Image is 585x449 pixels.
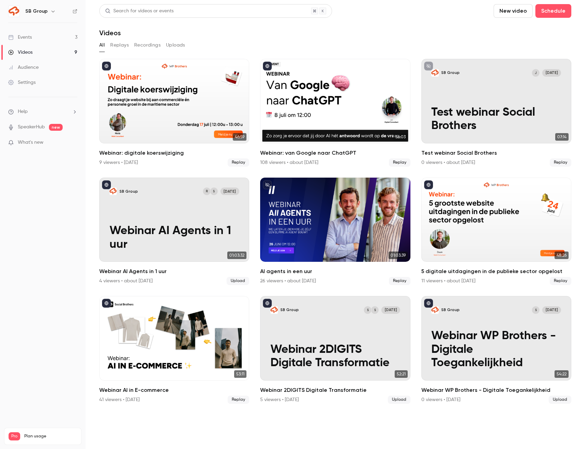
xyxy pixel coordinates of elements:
button: Replays [110,40,129,51]
li: Webinar WP Brothers - Digitale Toegankelijkheid [421,296,571,404]
a: 56:03Webinar: van Google naar ChatGPT108 viewers • about [DATE]Replay [260,59,410,167]
button: Recordings [134,40,161,51]
div: Videos [8,49,33,56]
button: published [263,299,272,308]
span: 53:11 [234,370,246,378]
span: Pro [9,432,20,440]
h2: Webinar 2DIGITS Digitale Transformatie [260,386,410,394]
span: Replay [228,158,249,167]
span: 01:03:32 [227,252,246,259]
h2: Webinar WP Brothers - Digitale Toegankelijkheid [421,386,571,394]
button: Uploads [166,40,185,51]
span: new [49,124,63,131]
div: Search for videos or events [105,8,174,15]
span: 07:14 [555,133,569,141]
span: Help [18,108,28,115]
iframe: Noticeable Trigger [69,140,77,146]
span: Upload [549,396,571,404]
div: R [203,187,211,195]
img: Webinar AI Agents in 1 uur [110,188,117,195]
a: 48:265 digitale uitdagingen in de publieke sector opgelost11 viewers • about [DATE]Replay [421,178,571,285]
img: Test webinar Social Brothers [431,69,439,77]
button: published [102,180,111,189]
li: 5 digitale uitdagingen in de publieke sector opgelost [421,178,571,285]
p: / 150 [65,440,77,447]
span: 46:59 [233,133,246,141]
span: Plan usage [24,434,77,439]
span: 54:22 [555,370,569,378]
h2: AI agents in een uur [260,267,410,275]
h6: SB Group [25,8,48,15]
span: [DATE] [381,306,400,314]
li: Webinar 2DIGITS Digitale Transformatie [260,296,410,404]
div: 0 viewers • [DATE] [421,396,460,403]
p: SB Group [119,189,138,194]
div: S [210,187,218,195]
div: 11 viewers • about [DATE] [421,278,475,284]
div: Audience [8,64,39,71]
span: Replay [389,158,410,167]
span: What's new [18,139,43,146]
img: Webinar 2DIGITS Digitale Transformatie [270,306,278,314]
li: AI agents in een uur [260,178,410,285]
li: help-dropdown-opener [8,108,77,115]
a: Test webinar Social BrothersSB GroupJ[DATE]Test webinar Social Brothers07:14Test webinar Social B... [421,59,571,167]
span: 56:03 [393,133,408,141]
span: Replay [550,158,571,167]
span: [DATE] [542,306,561,314]
button: published [102,299,111,308]
span: [DATE] [542,69,561,77]
ul: Videos [99,59,571,404]
a: Webinar 2DIGITS Digitale TransformatieSB GroupSS[DATE]Webinar 2DIGITS Digitale Transformatie52:21... [260,296,410,404]
button: New video [494,4,533,18]
button: published [424,180,433,189]
button: published [424,299,433,308]
div: 26 viewers • about [DATE] [260,278,316,284]
span: Replay [550,277,571,285]
section: Videos [99,4,571,445]
div: 4 viewers • about [DATE] [99,278,153,284]
div: 9 viewers • [DATE] [99,159,138,166]
h2: Webinar: van Google naar ChatGPT [260,149,410,157]
div: 0 viewers • about [DATE] [421,159,475,166]
button: published [102,62,111,70]
div: 41 viewers • [DATE] [99,396,140,403]
p: SB Group [441,70,460,75]
div: S [532,306,540,314]
span: Upload [388,396,410,404]
h2: Webinar AI Agents in 1 uur [99,267,249,275]
button: unpublished [263,180,272,189]
button: unpublished [424,62,433,70]
p: Webinar AI Agents in 1 uur [110,224,239,252]
p: SB Group [441,307,460,312]
li: Webinar: digitale koerswijziging [99,59,249,167]
p: Webinar WP Brothers - Digitale Toegankelijkheid [431,330,561,370]
p: Webinar 2DIGITS Digitale Transformatie [270,343,400,370]
div: S [371,306,379,314]
h1: Videos [99,29,121,37]
a: SpeakerHub [18,124,45,131]
li: Webinar: van Google naar ChatGPT [260,59,410,167]
div: Events [8,34,32,41]
button: published [263,62,272,70]
span: Replay [228,396,249,404]
p: SB Group [280,307,299,312]
div: 108 viewers • about [DATE] [260,159,318,166]
h2: Test webinar Social Brothers [421,149,571,157]
span: 01:03:39 [389,252,408,259]
a: Webinar WP Brothers - Digitale ToegankelijkheidSB GroupS[DATE]Webinar WP Brothers - Digitale Toeg... [421,296,571,404]
h2: 5 digitale uitdagingen in de publieke sector opgelost [421,267,571,275]
h2: Webinar AI in E-commerce [99,386,249,394]
span: 9 [65,441,67,446]
button: All [99,40,105,51]
li: Webinar AI in E-commerce [99,296,249,404]
h2: Webinar: digitale koerswijziging [99,149,249,157]
button: Schedule [535,4,571,18]
a: 53:11Webinar AI in E-commerce41 viewers • [DATE]Replay [99,296,249,404]
img: Webinar WP Brothers - Digitale Toegankelijkheid [431,306,439,314]
div: J [532,69,540,77]
li: Test webinar Social Brothers [421,59,571,167]
a: 46:59Webinar: digitale koerswijziging9 viewers • [DATE]Replay [99,59,249,167]
span: Upload [227,277,249,285]
span: [DATE] [220,188,239,195]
